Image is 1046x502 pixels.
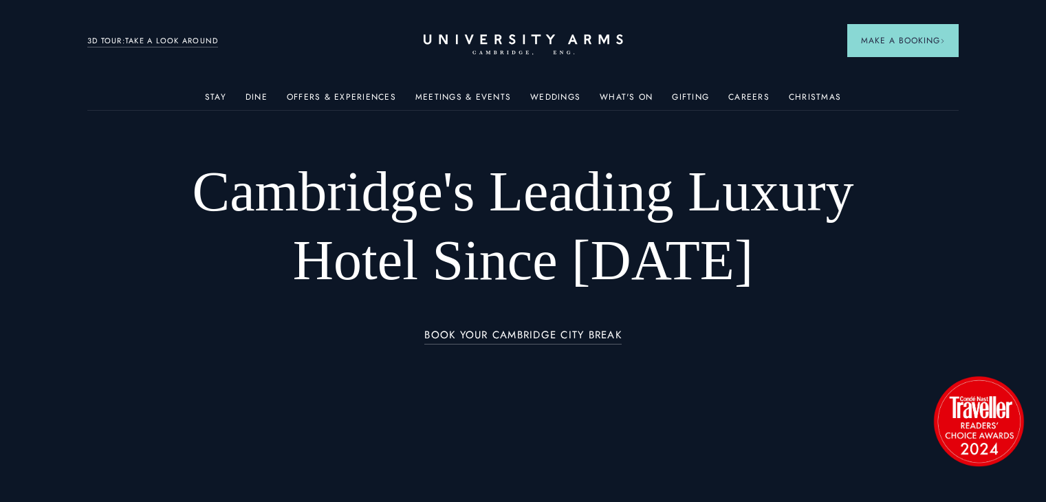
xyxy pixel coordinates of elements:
a: Meetings & Events [415,92,511,110]
a: Careers [728,92,770,110]
a: Dine [246,92,268,110]
a: 3D TOUR:TAKE A LOOK AROUND [87,35,219,47]
span: Make a Booking [861,34,945,47]
img: Arrow icon [940,39,945,43]
img: image-2524eff8f0c5d55edbf694693304c4387916dea5-1501x1501-png [927,369,1030,472]
a: Stay [205,92,226,110]
a: Gifting [672,92,709,110]
a: BOOK YOUR CAMBRIDGE CITY BREAK [424,329,622,345]
a: Weddings [530,92,580,110]
h1: Cambridge's Leading Luxury Hotel Since [DATE] [175,157,872,295]
a: Home [424,34,623,56]
a: Christmas [789,92,841,110]
a: Offers & Experiences [287,92,396,110]
a: What's On [600,92,653,110]
button: Make a BookingArrow icon [847,24,959,57]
